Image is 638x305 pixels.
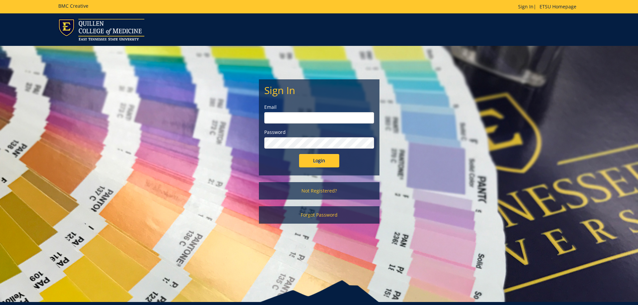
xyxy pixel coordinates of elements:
a: Not Registered? [259,182,379,200]
input: Login [299,154,339,167]
h5: BMC Creative [58,3,88,8]
a: Forgot Password [259,206,379,224]
a: Sign In [518,3,534,10]
img: ETSU logo [58,19,144,41]
a: ETSU Homepage [536,3,580,10]
label: Email [264,104,374,110]
label: Password [264,129,374,136]
p: | [518,3,580,10]
h2: Sign In [264,85,374,96]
